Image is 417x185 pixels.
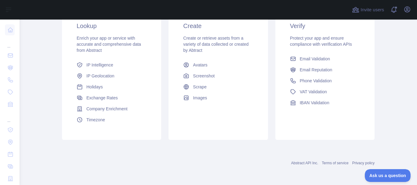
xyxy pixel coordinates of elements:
[74,114,149,125] a: Timezone
[352,161,375,165] a: Privacy policy
[290,22,360,30] h3: Verify
[74,70,149,81] a: IP Geolocation
[288,97,362,108] a: IBAN Validation
[365,169,411,182] iframe: Toggle Customer Support
[322,161,348,165] a: Terms of service
[193,95,207,101] span: Images
[288,64,362,75] a: Email Reputation
[181,81,256,92] a: Scrape
[86,84,103,90] span: Holidays
[300,67,332,73] span: Email Reputation
[77,22,147,30] h3: Lookup
[183,36,248,53] span: Create or retrieve assets from a variety of data collected or created by Abtract
[181,70,256,81] a: Screenshot
[193,73,215,79] span: Screenshot
[86,95,118,101] span: Exchange Rates
[288,53,362,64] a: Email Validation
[181,59,256,70] a: Avatars
[183,22,253,30] h3: Create
[300,56,330,62] span: Email Validation
[5,111,15,123] div: ...
[193,84,206,90] span: Scrape
[361,6,384,13] span: Invite users
[193,62,207,68] span: Avatars
[74,92,149,103] a: Exchange Rates
[77,36,141,53] span: Enrich your app or service with accurate and comprehensive data from Abstract
[86,117,105,123] span: Timezone
[351,5,385,15] button: Invite users
[181,92,256,103] a: Images
[74,103,149,114] a: Company Enrichment
[74,59,149,70] a: IP Intelligence
[288,75,362,86] a: Phone Validation
[86,62,113,68] span: IP Intelligence
[290,36,352,47] span: Protect your app and ensure compliance with verification APIs
[291,161,318,165] a: Abstract API Inc.
[74,81,149,92] a: Holidays
[288,86,362,97] a: VAT Validation
[86,73,114,79] span: IP Geolocation
[300,78,332,84] span: Phone Validation
[300,100,329,106] span: IBAN Validation
[5,37,15,49] div: ...
[86,106,128,112] span: Company Enrichment
[300,89,327,95] span: VAT Validation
